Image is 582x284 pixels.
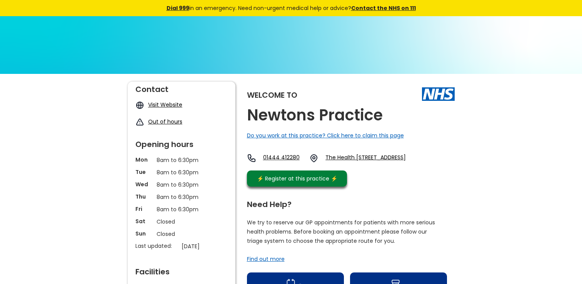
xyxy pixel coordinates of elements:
div: Contact [135,82,228,93]
a: Out of hours [148,118,182,125]
p: 8am to 6:30pm [157,156,207,164]
img: The NHS logo [422,87,455,100]
div: Facilities [135,264,228,276]
a: Dial 999 [167,4,189,12]
p: 8am to 6:30pm [157,193,207,201]
div: ⚡️ Register at this practice ⚡️ [253,174,342,183]
p: Fri [135,205,153,213]
p: 8am to 6:30pm [157,205,207,214]
p: Mon [135,156,153,164]
h2: Newtons Practice [247,107,383,124]
p: Sun [135,230,153,237]
div: Welcome to [247,91,297,99]
a: The Health [STREET_ADDRESS] [325,154,406,163]
p: Closed [157,217,207,226]
p: Wed [135,180,153,188]
div: Need Help? [247,197,447,208]
p: Sat [135,217,153,225]
p: Last updated: [135,242,178,250]
p: Closed [157,230,207,238]
p: Thu [135,193,153,200]
img: exclamation icon [135,118,144,127]
div: Opening hours [135,137,228,148]
a: Do you work at this practice? Click here to claim this page [247,132,404,139]
p: 8am to 6:30pm [157,180,207,189]
a: Find out more [247,255,285,263]
img: telephone icon [247,154,256,163]
img: practice location icon [309,154,319,163]
img: globe icon [135,101,144,110]
div: in an emergency. Need non-urgent medical help or advice? [114,4,468,12]
a: Visit Website [148,101,182,109]
p: We try to reserve our GP appointments for patients with more serious health problems. Before book... [247,218,435,246]
a: ⚡️ Register at this practice ⚡️ [247,170,347,187]
a: 01444 412280 [263,154,304,163]
a: Contact the NHS on 111 [351,4,416,12]
p: 8am to 6:30pm [157,168,207,177]
p: Tue [135,168,153,176]
p: [DATE] [182,242,232,251]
